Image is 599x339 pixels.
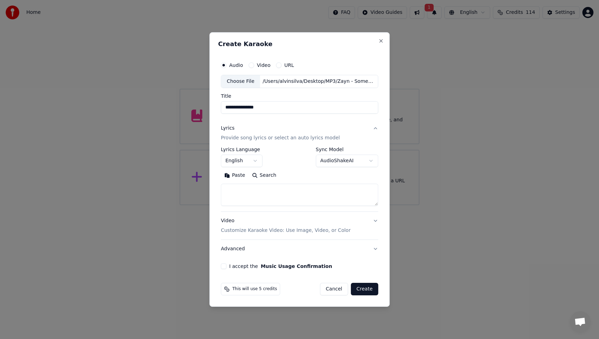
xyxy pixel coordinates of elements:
div: Choose File [221,75,260,88]
div: /Users/alvinsilva/Desktop/MP3/Zayn - Someone like you (Audio).mp3 [260,78,378,85]
label: I accept the [229,264,332,269]
button: LyricsProvide song lyrics or select an auto lyrics model [221,119,378,147]
label: URL [284,63,294,68]
button: Advanced [221,240,378,258]
div: Video [221,217,350,234]
button: Cancel [320,283,348,295]
button: VideoCustomize Karaoke Video: Use Image, Video, or Color [221,212,378,240]
label: Title [221,94,378,98]
p: Provide song lyrics or select an auto lyrics model [221,134,340,141]
p: Customize Karaoke Video: Use Image, Video, or Color [221,227,350,234]
div: Lyrics [221,125,234,132]
button: Search [249,170,280,181]
label: Video [257,63,270,68]
button: I accept the [261,264,332,269]
h2: Create Karaoke [218,41,381,47]
button: Paste [221,170,249,181]
button: Create [351,283,378,295]
label: Lyrics Language [221,147,262,152]
label: Audio [229,63,243,68]
span: This will use 5 credits [232,286,277,292]
div: LyricsProvide song lyrics or select an auto lyrics model [221,147,378,211]
label: Sync Model [316,147,378,152]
